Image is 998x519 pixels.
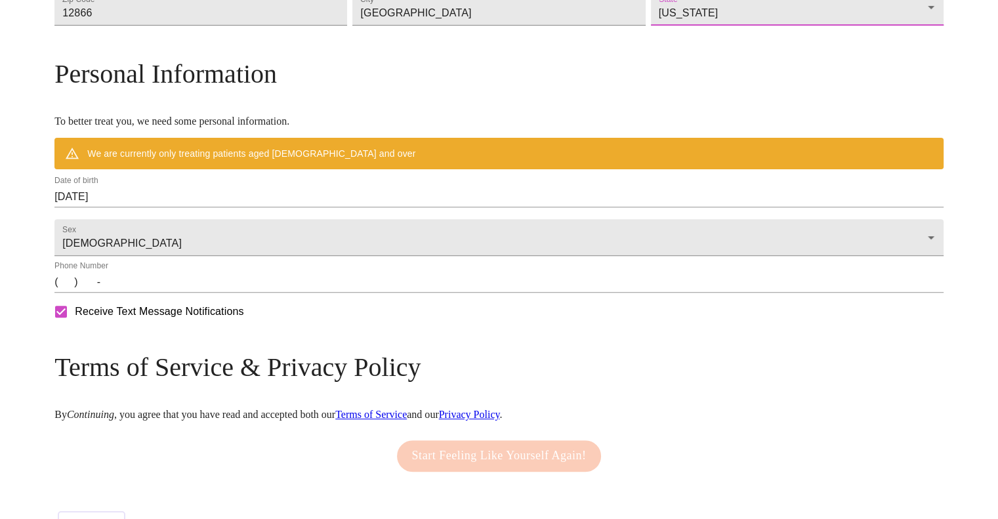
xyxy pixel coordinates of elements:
[75,304,243,320] span: Receive Text Message Notifications
[54,262,108,270] label: Phone Number
[54,352,944,383] h3: Terms of Service & Privacy Policy
[87,142,415,165] div: We are currently only treating patients aged [DEMOGRAPHIC_DATA] and over
[67,409,114,420] em: Continuing
[54,409,944,421] p: By , you agree that you have read and accepted both our and our .
[54,115,944,127] p: To better treat you, we need some personal information.
[335,409,407,420] a: Terms of Service
[54,58,944,89] h3: Personal Information
[54,177,98,185] label: Date of birth
[439,409,500,420] a: Privacy Policy
[54,219,944,256] div: [DEMOGRAPHIC_DATA]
